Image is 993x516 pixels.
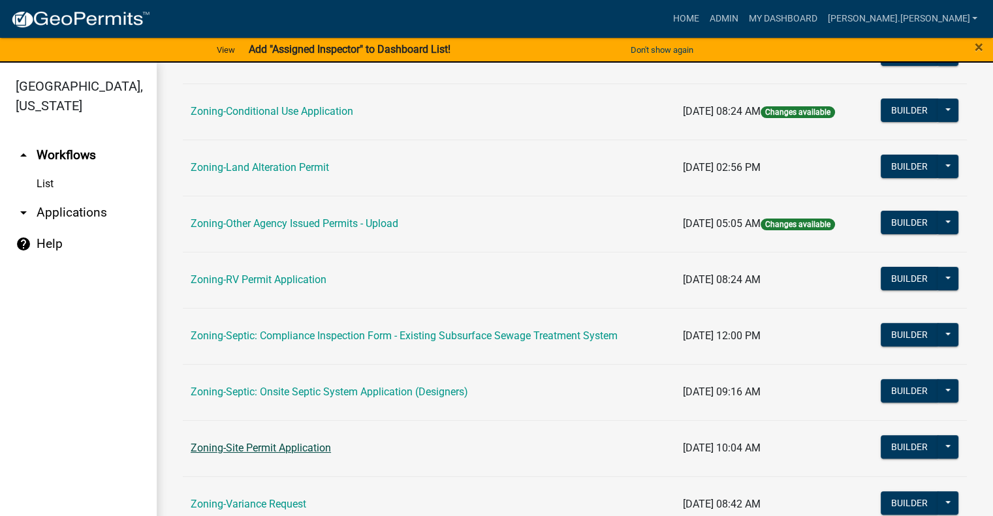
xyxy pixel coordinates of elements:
[191,498,306,510] a: Zoning-Variance Request
[704,7,743,31] a: Admin
[667,7,704,31] a: Home
[191,442,331,454] a: Zoning-Site Permit Application
[975,39,983,55] button: Close
[761,106,835,118] span: Changes available
[191,386,468,398] a: Zoning-Septic: Onsite Septic System Application (Designers)
[881,435,938,459] button: Builder
[16,236,31,252] i: help
[881,211,938,234] button: Builder
[683,386,761,398] span: [DATE] 09:16 AM
[683,273,761,286] span: [DATE] 08:24 AM
[743,7,822,31] a: My Dashboard
[683,442,761,454] span: [DATE] 10:04 AM
[881,323,938,346] button: Builder
[248,43,450,55] strong: Add "Assigned Inspector" to Dashboard List!
[212,39,240,61] a: View
[975,38,983,56] span: ×
[625,39,699,61] button: Don't show again
[191,273,326,286] a: Zoning-RV Permit Application
[881,379,938,402] button: Builder
[191,161,329,174] a: Zoning-Land Alteration Permit
[822,7,983,31] a: [PERSON_NAME].[PERSON_NAME]
[683,105,761,117] span: [DATE] 08:24 AM
[881,99,938,122] button: Builder
[761,219,835,230] span: Changes available
[683,161,761,174] span: [DATE] 02:56 PM
[191,329,618,342] a: Zoning-Septic: Compliance Inspection Form - Existing Subsurface Sewage Treatment System
[881,42,938,66] button: Builder
[881,491,938,515] button: Builder
[881,267,938,290] button: Builder
[683,498,761,510] span: [DATE] 08:42 AM
[16,147,31,163] i: arrow_drop_up
[16,205,31,220] i: arrow_drop_down
[683,217,761,230] span: [DATE] 05:05 AM
[881,155,938,178] button: Builder
[683,329,761,342] span: [DATE] 12:00 PM
[191,105,353,117] a: Zoning-Conditional Use Application
[191,217,398,230] a: Zoning-Other Agency Issued Permits - Upload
